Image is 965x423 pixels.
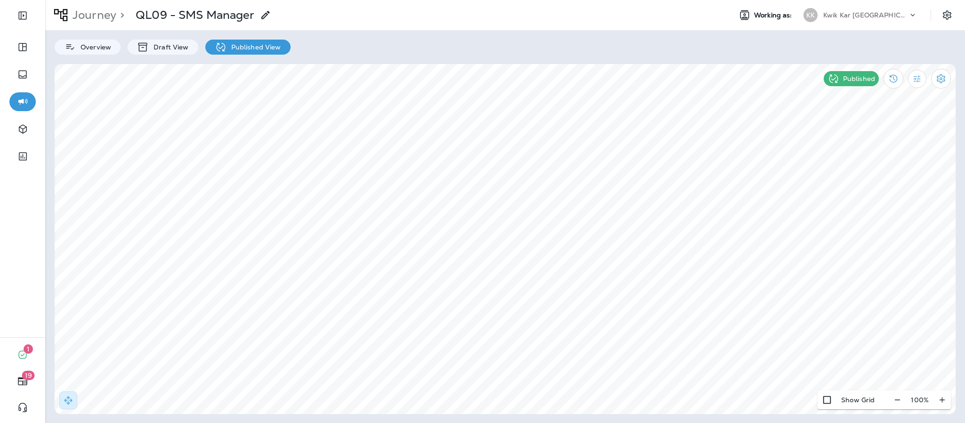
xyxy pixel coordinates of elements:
button: Expand Sidebar [9,6,36,25]
div: KK [803,8,818,22]
p: Draft View [149,43,188,51]
p: Journey [69,8,116,22]
button: 1 [9,345,36,364]
button: Filter Statistics [908,70,926,88]
p: Published View [227,43,281,51]
button: View Changelog [884,69,903,89]
span: 19 [22,371,35,380]
p: QL09 - SMS Manager [136,8,254,22]
p: 100 % [911,396,929,404]
span: Working as: [754,11,794,19]
button: Settings [939,7,956,24]
p: Kwik Kar [GEOGRAPHIC_DATA] [823,11,908,19]
p: Show Grid [841,396,875,404]
span: 1 [24,344,33,354]
p: Overview [76,43,111,51]
button: Settings [931,69,951,89]
p: Published [843,75,875,82]
p: > [116,8,124,22]
button: 19 [9,372,36,390]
